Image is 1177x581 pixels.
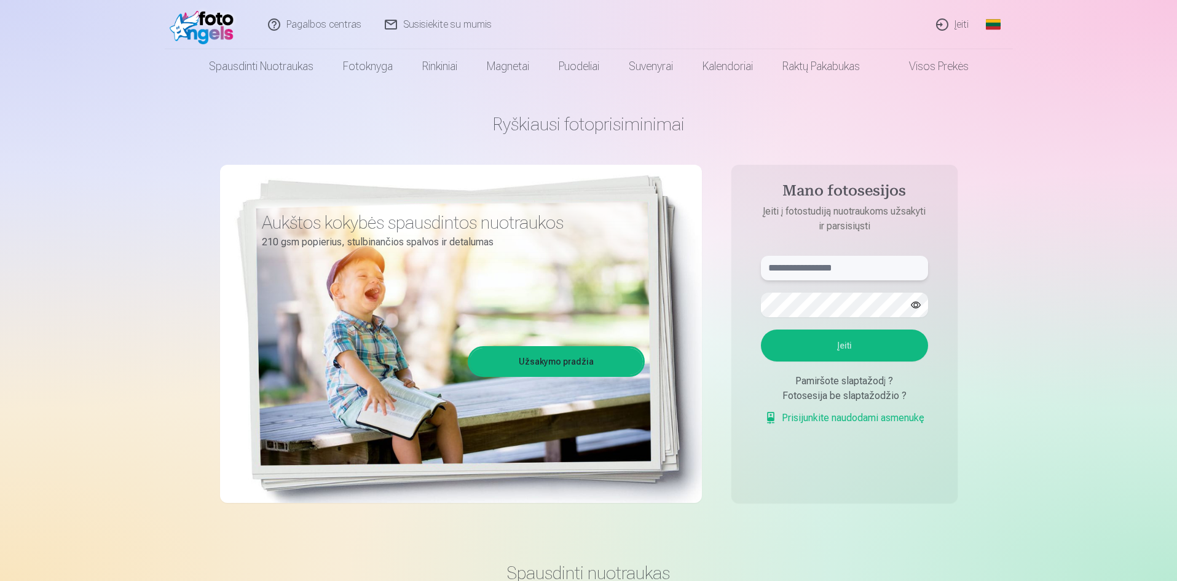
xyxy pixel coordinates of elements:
[194,49,328,84] a: Spausdinti nuotraukas
[761,389,928,403] div: Fotosesija be slaptažodžio ?
[761,330,928,362] button: Įeiti
[262,211,636,234] h3: Aukštos kokybės spausdintos nuotraukos
[749,204,940,234] p: Įeiti į fotostudiją nuotraukoms užsakyti ir parsisiųsti
[262,234,636,251] p: 210 gsm popierius, stulbinančios spalvos ir detalumas
[768,49,875,84] a: Raktų pakabukas
[688,49,768,84] a: Kalendoriai
[470,348,643,375] a: Užsakymo pradžia
[407,49,472,84] a: Rinkiniai
[765,411,924,425] a: Prisijunkite naudodami asmenukę
[614,49,688,84] a: Suvenyrai
[875,49,983,84] a: Visos prekės
[220,113,958,135] h1: Ryškiausi fotoprisiminimai
[761,374,928,389] div: Pamiršote slaptažodį ?
[749,182,940,204] h4: Mano fotosesijos
[472,49,544,84] a: Magnetai
[544,49,614,84] a: Puodeliai
[170,5,240,44] img: /fa2
[328,49,407,84] a: Fotoknyga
